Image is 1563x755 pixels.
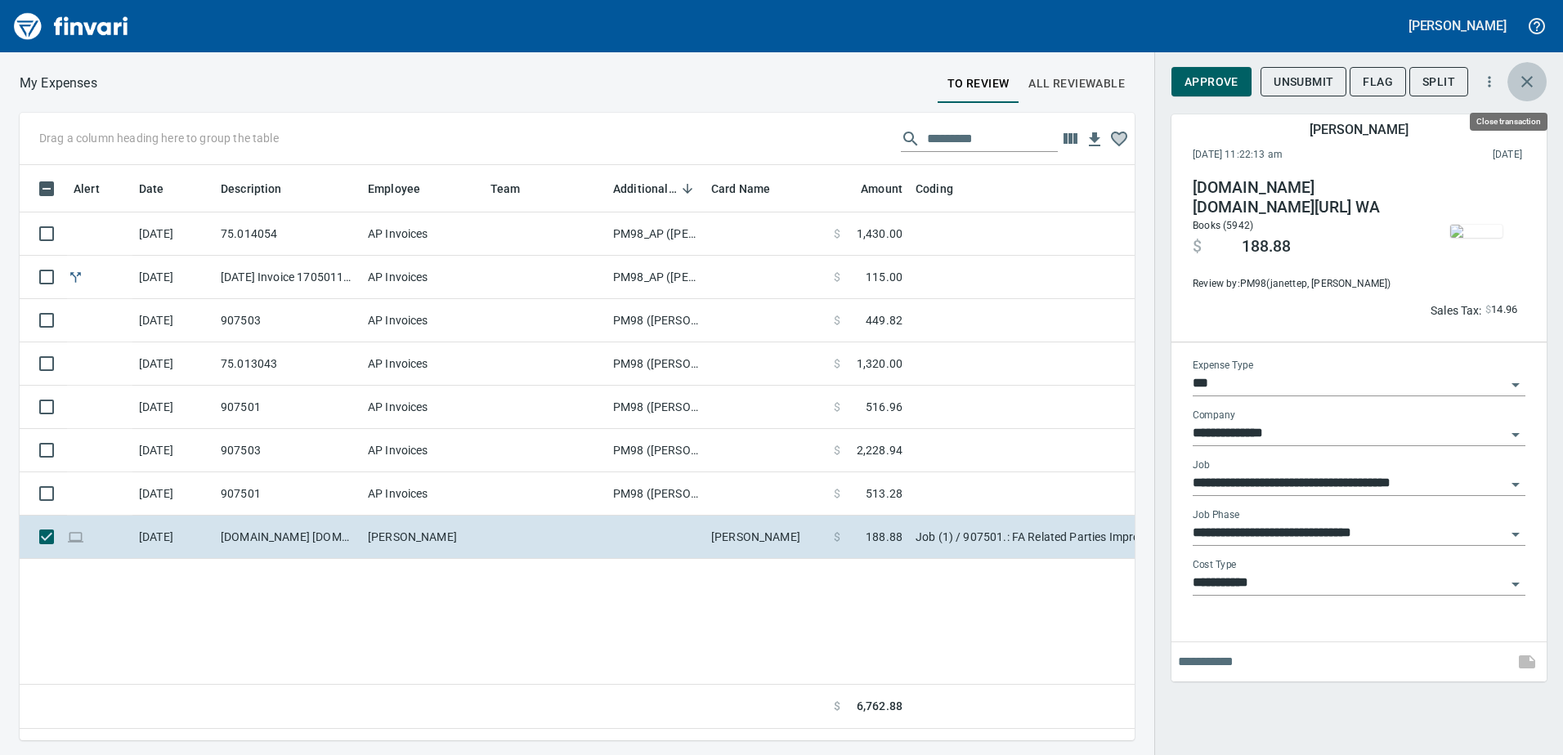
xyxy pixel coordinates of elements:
button: [PERSON_NAME] [1404,13,1511,38]
label: Company [1193,411,1235,421]
label: Expense Type [1193,361,1253,371]
button: Open [1504,423,1527,446]
nav: breadcrumb [20,74,97,93]
button: Unsubmit [1261,67,1346,97]
span: 14.96 [1491,301,1518,319]
span: 2,228.94 [857,442,902,458]
h5: [PERSON_NAME] [1310,121,1408,138]
img: Finvari [10,7,132,46]
span: 188.88 [1242,237,1291,257]
td: PM98 ([PERSON_NAME], [PERSON_NAME]) [607,299,705,342]
span: $ [834,442,840,458]
span: Team [490,179,542,199]
span: Employee [368,179,420,199]
span: $ [834,529,840,545]
span: $ [834,226,840,242]
span: 115.00 [866,269,902,285]
button: More [1471,64,1507,100]
button: Choose columns to display [1058,127,1082,151]
button: Flag [1350,67,1406,97]
span: Online transaction [67,531,84,542]
span: Review by: PM98 (janettep, [PERSON_NAME]) [1193,276,1415,293]
span: Coding [916,179,974,199]
span: Split transaction [67,271,84,282]
span: $ [834,485,840,502]
span: Unsubmit [1274,72,1333,92]
span: Additional Reviewer [613,179,677,199]
td: PM98_AP ([PERSON_NAME], [PERSON_NAME]) [607,256,705,299]
button: Sales Tax:$14.96 [1426,297,1522,323]
td: [DATE] [132,429,214,472]
span: $ [1485,301,1491,319]
span: $ [834,355,840,372]
span: Date [139,179,164,199]
span: $ [1193,237,1202,257]
span: Approve [1185,72,1238,92]
span: Description [221,179,303,199]
span: This charge was settled by the merchant and appears on the 2025/10/11 statement. [1388,147,1522,163]
td: PM98 ([PERSON_NAME], [PERSON_NAME]) [607,342,705,386]
span: All Reviewable [1028,74,1125,94]
span: 516.96 [866,399,902,415]
button: Download table [1082,127,1107,152]
span: Books (5942) [1193,220,1253,231]
span: $ [834,698,840,715]
button: Column choices favorited. Click to reset to default [1107,127,1131,151]
td: [DOMAIN_NAME] [DOMAIN_NAME][URL] WA [214,516,361,559]
button: Approve [1171,67,1252,97]
td: AP Invoices [361,212,484,256]
button: Open [1504,573,1527,596]
span: Date [139,179,186,199]
span: Alert [74,179,100,199]
span: Coding [916,179,953,199]
td: [PERSON_NAME] [705,516,827,559]
td: AP Invoices [361,472,484,516]
span: Description [221,179,282,199]
span: Card Name [711,179,791,199]
span: [DATE] 11:22:13 am [1193,147,1388,163]
label: Job Phase [1193,511,1239,520]
td: 907503 [214,299,361,342]
td: [DATE] [132,342,214,386]
span: To Review [947,74,1010,94]
span: Amount [861,179,902,199]
p: Drag a column heading here to group the table [39,130,279,146]
button: Split [1409,67,1468,97]
span: $ [834,312,840,328]
td: PM98 ([PERSON_NAME], [PERSON_NAME]) [607,472,705,516]
span: Team [490,179,521,199]
td: [PERSON_NAME] [361,516,484,559]
td: [DATE] [132,212,214,256]
td: 75.014054 [214,212,361,256]
td: PM98_AP ([PERSON_NAME], [PERSON_NAME]) [607,212,705,256]
span: Additional Reviewer [613,179,698,199]
span: This records your note into the expense. If you would like to send a message to an employee inste... [1507,642,1547,681]
td: Job (1) / 907501.: FA Related Parties Improvements / 10. 152.1000: TUM Misc. Projects / 3: Material [909,516,1318,559]
span: Amount [840,179,902,199]
p: My Expenses [20,74,97,93]
span: 6,762.88 [857,698,902,715]
span: AI confidence: 99.0% [1485,301,1518,319]
button: Open [1504,523,1527,546]
h5: [PERSON_NAME] [1408,17,1507,34]
td: PM98 ([PERSON_NAME], [PERSON_NAME]) [607,386,705,429]
span: 513.28 [866,485,902,502]
span: Card Name [711,179,770,199]
p: Sales Tax: [1431,302,1482,319]
td: [DATE] [132,472,214,516]
td: 75.013043 [214,342,361,386]
span: 188.88 [866,529,902,545]
td: 907503 [214,429,361,472]
span: 449.82 [866,312,902,328]
button: Open [1504,373,1527,396]
td: [DATE] [132,386,214,429]
h4: [DOMAIN_NAME] [DOMAIN_NAME][URL] WA [1193,178,1415,217]
td: [DATE] [132,256,214,299]
span: Flag [1363,72,1393,92]
label: Cost Type [1193,561,1237,570]
td: [DATE] [132,299,214,342]
span: $ [834,269,840,285]
td: AP Invoices [361,299,484,342]
td: 907501 [214,386,361,429]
